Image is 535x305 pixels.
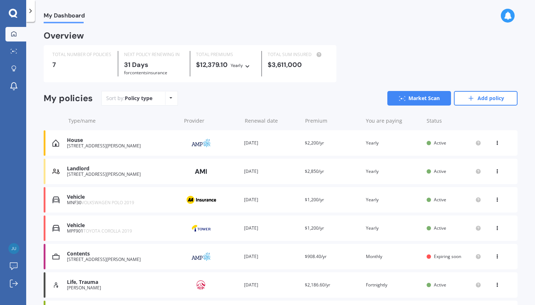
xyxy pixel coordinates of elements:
span: for Contents insurance [124,70,167,76]
span: $2,850/yr [305,168,324,174]
img: Landlord [52,168,60,175]
div: $12,379.10 [196,61,256,69]
div: Yearly [231,62,243,69]
div: Yearly [366,225,421,232]
span: Expiring soon [434,253,461,260]
div: Premium [305,117,360,124]
div: Yearly [366,139,421,147]
img: AMI [183,165,219,178]
div: Fortnightly [366,281,421,289]
div: [DATE] [244,253,299,260]
div: [STREET_ADDRESS][PERSON_NAME] [67,143,177,148]
img: Vehicle [52,225,60,232]
div: [DATE] [244,196,299,203]
div: Vehicle [67,222,177,229]
span: Active [434,282,446,288]
div: Vehicle [67,194,177,200]
a: Market Scan [387,91,451,106]
div: NEXT POLICY RENEWING IN [124,51,184,58]
div: You are paying [366,117,421,124]
img: AMP [183,136,219,150]
div: Overview [44,32,84,39]
span: $2,200/yr [305,140,324,146]
div: Monthly [366,253,421,260]
div: Sort by: [106,95,152,102]
div: MNF30 [67,200,177,205]
div: Yearly [366,196,421,203]
span: Active [434,168,446,174]
div: 7 [52,61,112,68]
img: Vehicle [52,196,60,203]
span: $908.40/yr [305,253,327,260]
img: AIA [183,278,219,292]
img: AA [183,193,219,207]
span: $1,200/yr [305,225,324,231]
div: My policies [44,93,93,104]
span: Active [434,197,446,203]
b: 31 Days [124,60,148,69]
div: Landlord [67,166,177,172]
span: $2,186.60/yr [305,282,330,288]
div: [DATE] [244,281,299,289]
div: [DATE] [244,139,299,147]
div: Status [427,117,481,124]
div: TOTAL PREMIUMS [196,51,256,58]
div: [DATE] [244,168,299,175]
span: Active [434,140,446,146]
div: MPF901 [67,229,177,234]
div: [STREET_ADDRESS][PERSON_NAME] [67,172,177,177]
div: TOTAL SUM INSURED [268,51,327,58]
img: Tower [183,221,219,235]
div: $3,611,000 [268,61,327,68]
span: TOYOTA COROLLA 2019 [83,228,132,234]
div: Contents [67,251,177,257]
img: Life [52,281,60,289]
img: Contents [52,253,60,260]
div: House [67,137,177,143]
div: TOTAL NUMBER OF POLICIES [52,51,112,58]
div: [PERSON_NAME] [67,285,177,290]
div: Yearly [366,168,421,175]
div: Life, Trauma [67,279,177,285]
span: VOLKSWAGEN POLO 2019 [81,199,134,206]
img: House [52,139,59,147]
div: Provider [184,117,239,124]
div: [DATE] [244,225,299,232]
div: Renewal date [245,117,300,124]
div: Type/name [68,117,178,124]
img: AMP [183,250,219,264]
a: Add policy [454,91,518,106]
img: b098fd21a97e2103b915261ee479d459 [8,243,19,254]
div: Policy type [125,95,152,102]
span: Active [434,225,446,231]
span: My Dashboard [44,12,85,22]
div: [STREET_ADDRESS][PERSON_NAME] [67,257,177,262]
span: $1,200/yr [305,197,324,203]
